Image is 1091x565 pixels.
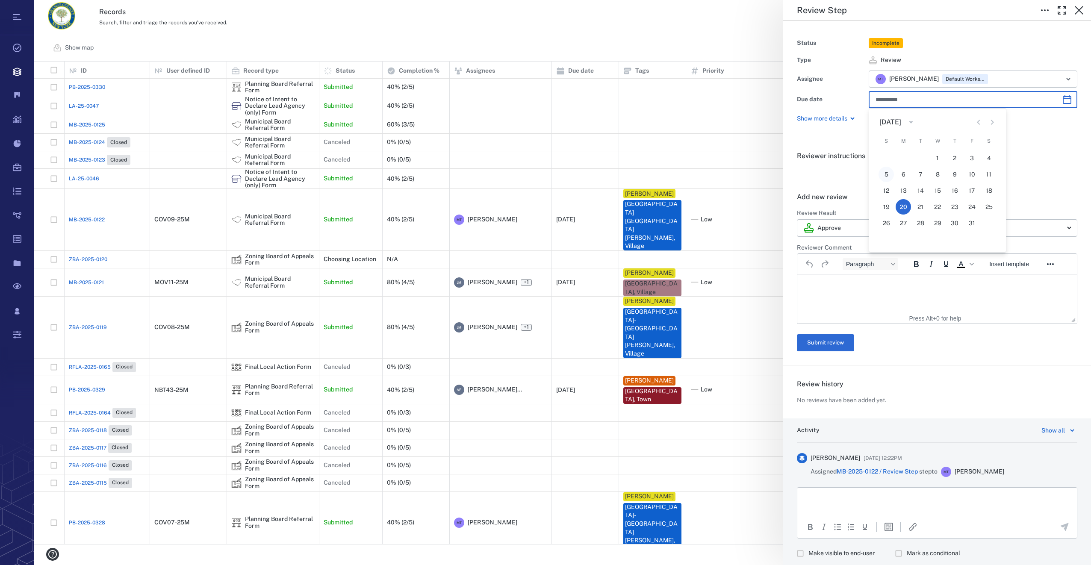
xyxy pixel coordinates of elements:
[913,132,928,150] span: Tuesday
[955,468,1004,476] span: [PERSON_NAME]
[797,488,1077,515] iframe: Rich Text Area
[941,467,951,477] div: M T
[817,258,832,270] button: Redo
[797,169,799,177] span: .
[819,522,829,532] button: Italic
[1062,73,1074,85] button: Open
[817,224,841,232] p: Approve
[797,334,854,351] button: Submit review
[1059,522,1070,532] button: Send the comment
[913,215,928,231] button: 28
[889,75,939,83] span: [PERSON_NAME]
[989,261,1029,268] span: Insert template
[964,167,979,182] button: 10
[924,258,938,270] button: Italic
[879,117,901,127] div: [DATE]
[930,215,945,231] button: 29
[797,396,886,405] p: No reviews have been added yet.
[964,199,979,215] button: 24
[986,258,1032,270] button: Insert template
[913,199,928,215] button: 21
[913,183,928,198] button: 14
[930,167,945,182] button: 8
[843,258,898,270] button: Block Paragraph
[876,74,886,84] div: M T
[1070,2,1088,19] button: Close
[981,150,997,166] button: 4
[981,199,997,215] button: 25
[805,522,815,532] button: Bold
[1071,315,1076,322] div: Press the Up and Down arrow keys to resize the editor.
[947,183,962,198] button: 16
[895,545,967,562] div: Comment will be marked as non-final decision
[811,468,938,476] span: Assigned step to
[964,183,979,198] button: 17
[984,114,1001,131] button: Next month
[1041,425,1065,436] div: Show all
[860,522,870,532] button: Underline
[797,54,865,66] div: Type
[19,6,37,14] span: Help
[930,150,945,166] button: 1
[1036,2,1053,19] button: Toggle to Edit Boxes
[939,258,953,270] button: Underline
[890,315,980,322] div: Press Alt+0 for help
[896,199,911,215] button: 20
[947,167,962,182] button: 9
[896,215,911,231] button: 27
[904,115,918,129] button: calendar view is open, switch to year view
[881,56,901,65] span: Review
[930,183,945,198] button: 15
[981,167,997,182] button: 11
[870,40,901,47] span: Incomplete
[811,454,860,462] span: [PERSON_NAME]
[944,76,986,83] span: Default Workspace
[970,114,987,131] button: Previous month
[802,258,817,270] button: Undo
[909,258,923,270] button: Bold
[954,258,975,270] div: Text color Black
[846,522,856,532] div: Numbered list
[964,132,979,150] span: Friday
[879,167,894,182] button: 5
[797,426,820,435] h6: Activity
[947,132,962,150] span: Thursday
[797,73,865,85] div: Assignee
[797,545,882,562] div: Citizen will see comment
[879,183,894,198] button: 12
[896,183,911,198] button: 13
[879,132,894,150] span: Sunday
[797,192,1077,202] h6: Add new review
[837,468,918,475] a: MB-2025-0122 / Review Step
[797,379,1077,389] h6: Review history
[1059,91,1076,108] button: Choose date, selected date is Oct 20, 2025
[797,37,865,49] div: Status
[913,167,928,182] button: 7
[879,215,894,231] button: 26
[947,199,962,215] button: 23
[797,5,847,16] h5: Review Step
[981,183,997,198] button: 18
[797,244,1077,252] h6: Reviewer Comment
[797,209,1077,218] h6: Review Result
[879,199,894,215] button: 19
[884,522,894,532] button: Insert template
[964,215,979,231] button: 31
[947,215,962,231] button: 30
[930,132,945,150] span: Wednesday
[808,549,875,558] span: Make visible to end-user
[930,199,945,215] button: 22
[907,549,960,558] span: Mark as conditional
[797,94,865,106] div: Due date
[1043,258,1058,270] button: Reveal or hide additional toolbar items
[1053,2,1070,19] button: Toggle Fullscreen
[981,132,997,150] span: Saturday
[896,167,911,182] button: 6
[846,261,888,268] span: Paragraph
[896,132,911,150] span: Monday
[964,150,979,166] button: 3
[797,115,847,123] p: Show more details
